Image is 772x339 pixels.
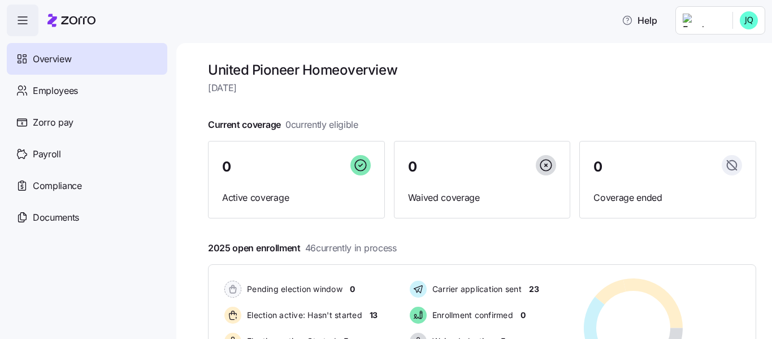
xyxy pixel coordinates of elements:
[305,241,397,255] span: 46 currently in process
[593,160,602,174] span: 0
[33,52,71,66] span: Overview
[208,241,397,255] span: 2025 open enrollment
[7,106,167,138] a: Zorro pay
[208,81,756,95] span: [DATE]
[429,310,513,321] span: Enrollment confirmed
[208,118,358,132] span: Current coverage
[7,43,167,75] a: Overview
[370,310,378,321] span: 13
[244,310,362,321] span: Election active: Hasn't started
[33,147,61,161] span: Payroll
[33,84,78,98] span: Employees
[7,138,167,170] a: Payroll
[222,191,371,205] span: Active coverage
[33,115,73,130] span: Zorro pay
[622,14,657,27] span: Help
[529,284,539,295] span: 23
[593,191,742,205] span: Coverage ended
[521,310,526,321] span: 0
[740,11,758,29] img: 4b8e4801d554be10763704beea63fd77
[222,160,231,174] span: 0
[429,284,522,295] span: Carrier application sent
[7,75,167,106] a: Employees
[208,61,756,79] h1: United Pioneer Home overview
[244,284,342,295] span: Pending election window
[33,211,79,225] span: Documents
[285,118,358,132] span: 0 currently eligible
[408,191,557,205] span: Waived coverage
[613,9,666,32] button: Help
[33,179,82,193] span: Compliance
[7,201,167,233] a: Documents
[683,14,723,27] img: Employer logo
[408,160,417,174] span: 0
[350,284,355,295] span: 0
[7,170,167,201] a: Compliance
